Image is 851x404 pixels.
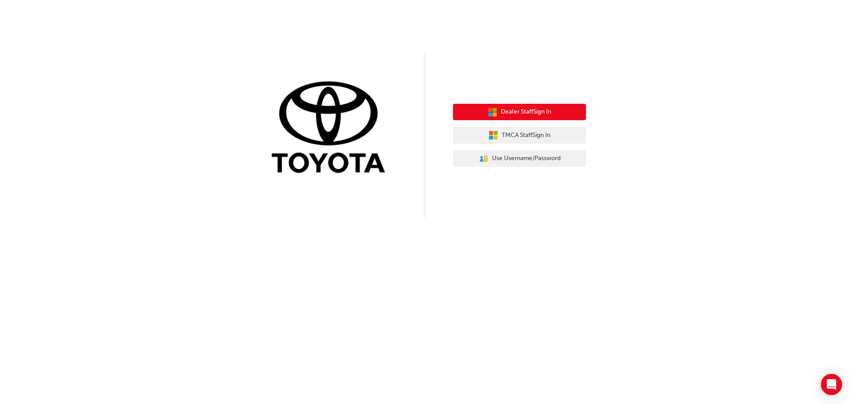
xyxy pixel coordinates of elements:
span: TMCA Staff Sign In [502,130,550,141]
img: Trak [265,79,398,177]
div: Open Intercom Messenger [821,374,842,395]
button: Dealer StaffSign In [453,104,586,121]
span: Dealer Staff Sign In [501,107,551,117]
button: Use Username/Password [453,150,586,167]
button: TMCA StaffSign In [453,127,586,144]
span: Use Username/Password [492,153,561,164]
